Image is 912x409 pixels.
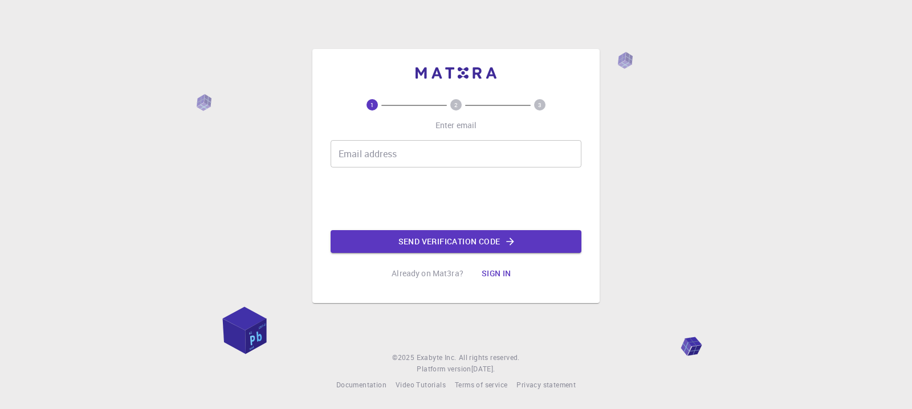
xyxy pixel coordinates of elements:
[392,268,463,279] p: Already on Mat3ra?
[417,352,457,363] a: Exabyte Inc.
[336,380,386,389] span: Documentation
[516,379,576,391] a: Privacy statement
[459,352,520,363] span: All rights reserved.
[369,177,543,221] iframe: reCAPTCHA
[435,120,477,131] p: Enter email
[538,101,541,109] text: 3
[396,379,446,391] a: Video Tutorials
[471,363,495,375] a: [DATE].
[471,364,495,373] span: [DATE] .
[417,353,457,362] span: Exabyte Inc.
[370,101,374,109] text: 1
[396,380,446,389] span: Video Tutorials
[331,230,581,253] button: Send verification code
[336,379,386,391] a: Documentation
[473,262,520,285] button: Sign in
[392,352,416,363] span: © 2025
[455,379,507,391] a: Terms of service
[516,380,576,389] span: Privacy statement
[454,101,458,109] text: 2
[417,363,471,375] span: Platform version
[455,380,507,389] span: Terms of service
